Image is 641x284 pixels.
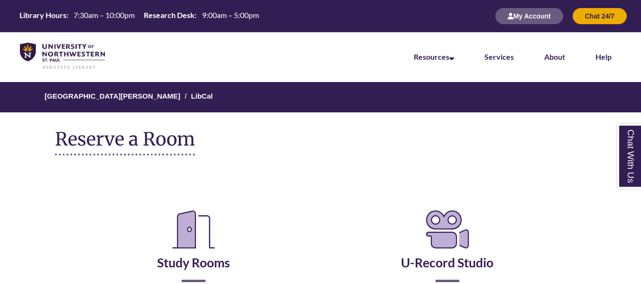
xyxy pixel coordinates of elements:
a: Resources [414,52,454,61]
th: Library Hours: [16,10,70,20]
button: My Account [495,8,563,24]
a: Services [484,52,514,61]
nav: Breadcrumb [55,82,585,112]
a: Chat 24/7 [573,12,627,20]
a: Hours Today [16,10,262,22]
h1: Reserve a Room [55,129,195,156]
a: About [544,52,565,61]
img: UNWSP Library Logo [20,43,105,70]
th: Research Desk: [140,10,198,20]
a: My Account [495,12,563,20]
a: Help [595,52,612,61]
span: 7:30am – 10:00pm [74,10,135,19]
a: [GEOGRAPHIC_DATA][PERSON_NAME] [45,92,180,100]
table: Hours Today [16,10,262,21]
a: Study Rooms [157,231,230,270]
button: Chat 24/7 [573,8,627,24]
a: LibCal [191,92,213,100]
span: 9:00am – 5:00pm [202,10,259,19]
a: U-Record Studio [401,231,493,270]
